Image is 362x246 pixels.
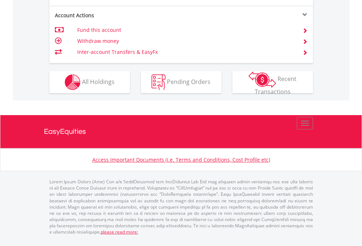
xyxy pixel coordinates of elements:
[65,74,81,90] img: holdings-wht.png
[49,179,313,235] p: Lorem Ipsum Dolors (Ame) Con a/e SeddOeiusmod tem InciDiduntut Lab Etd mag aliquaen admin veniamq...
[141,71,221,93] button: Pending Orders
[232,71,313,93] button: Recent Transactions
[44,115,318,148] a: EasyEquities
[82,77,115,85] span: All Holdings
[167,77,210,85] span: Pending Orders
[49,71,130,93] button: All Holdings
[249,71,276,88] img: transactions-zar-wht.png
[92,156,270,163] a: Access Important Documents (i.e. Terms and Conditions, Cost Profile etc)
[49,12,181,19] div: Account Actions
[77,47,294,58] td: Inter-account Transfers & EasyFx
[152,74,165,90] img: pending_instructions-wht.png
[77,36,294,47] td: Withdraw money
[101,229,138,235] a: please read more:
[77,25,294,36] td: Fund this account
